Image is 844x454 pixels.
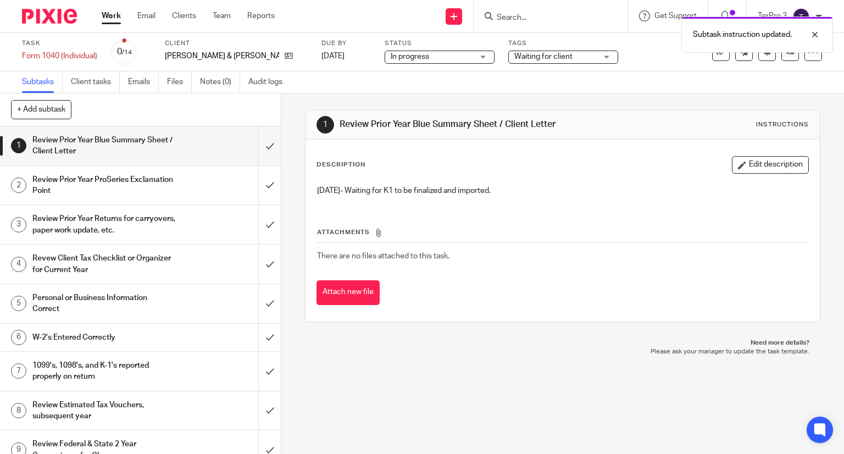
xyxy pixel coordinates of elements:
[102,10,121,21] a: Work
[514,53,573,60] span: Waiting for client
[122,49,132,56] small: /14
[11,363,26,379] div: 7
[32,132,176,160] h1: Review Prior Year Blue Summary Sheet / Client Letter
[71,71,120,93] a: Client tasks
[213,10,231,21] a: Team
[200,71,240,93] a: Notes (0)
[22,9,77,24] img: Pixie
[32,397,176,425] h1: Review Estimated Tax Vouchers, subsequent year
[32,171,176,200] h1: Review Prior Year ProSeries Exclamation Point
[22,71,63,93] a: Subtasks
[247,10,275,21] a: Reports
[317,229,370,235] span: Attachments
[11,403,26,418] div: 8
[756,120,809,129] div: Instructions
[316,347,810,356] p: Please ask your manager to update the task template.
[317,252,449,260] span: There are no files attached to this task.
[172,10,196,21] a: Clients
[32,211,176,239] h1: Review Prior Year Returns for carryovers, paper work update, etc.
[32,290,176,318] h1: Personal or Business Information Correct
[117,46,132,58] div: 0
[316,280,380,305] button: Attach new file
[11,330,26,345] div: 6
[32,357,176,385] h1: 1099's, 1098's, and K-1's reported properly on return
[11,100,71,119] button: + Add subtask
[792,8,810,25] img: svg%3E
[11,257,26,272] div: 4
[340,119,586,130] h1: Review Prior Year Blue Summary Sheet / Client Letter
[11,296,26,311] div: 5
[391,53,429,60] span: In progress
[693,29,792,40] p: Subtask instruction updated.
[316,339,810,347] p: Need more details?
[32,250,176,278] h1: Revew Client Tax Checklist or Organizer for Current Year
[316,116,334,134] div: 1
[316,160,365,169] p: Description
[248,71,291,93] a: Audit logs
[385,39,495,48] label: Status
[11,217,26,232] div: 3
[22,51,97,62] div: Form 1040 (Individual)
[165,39,308,48] label: Client
[128,71,159,93] a: Emails
[321,39,371,48] label: Due by
[11,178,26,193] div: 2
[22,39,97,48] label: Task
[317,185,809,196] p: [DATE]- Waiting for K1 to be finalized and imported.
[11,138,26,153] div: 1
[137,10,156,21] a: Email
[167,71,192,93] a: Files
[732,156,809,174] button: Edit description
[321,52,345,60] span: [DATE]
[32,329,176,346] h1: W-2's Entered Correctly
[165,51,279,62] p: [PERSON_NAME] & [PERSON_NAME]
